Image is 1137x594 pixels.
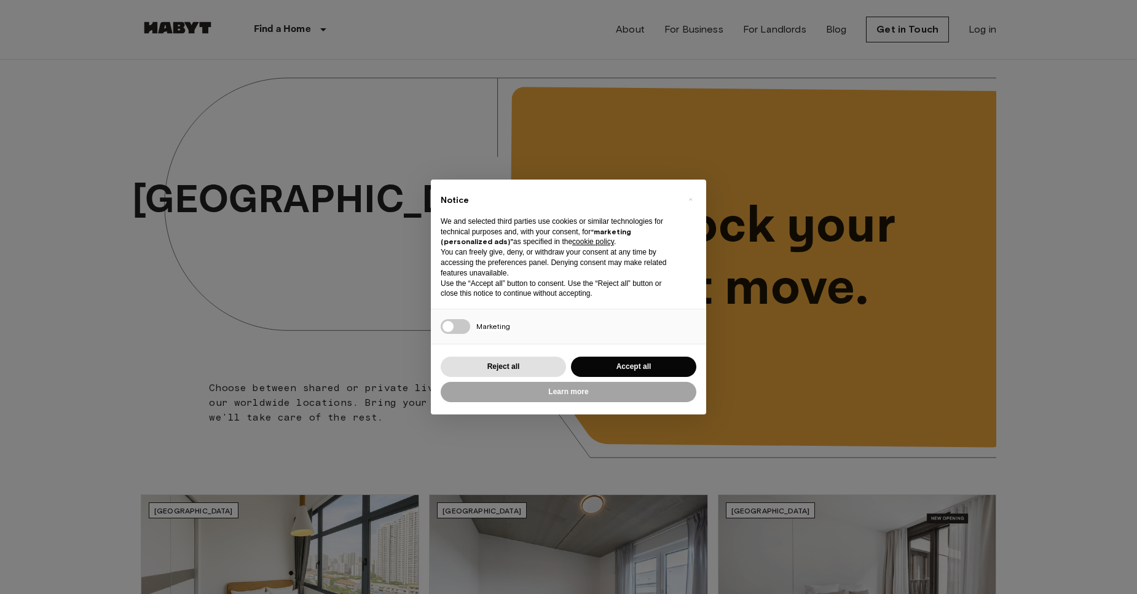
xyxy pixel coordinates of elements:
button: Close this notice [680,189,700,209]
p: We and selected third parties use cookies or similar technologies for technical purposes and, wit... [441,216,677,247]
button: Accept all [571,357,696,377]
a: cookie policy [572,237,614,246]
p: You can freely give, deny, or withdraw your consent at any time by accessing the preferences pane... [441,247,677,278]
h2: Notice [441,194,677,207]
span: Marketing [476,322,510,331]
span: × [688,192,693,207]
p: Use the “Accept all” button to consent. Use the “Reject all” button or close this notice to conti... [441,279,677,299]
button: Learn more [441,382,696,402]
strong: “marketing (personalized ads)” [441,227,631,247]
button: Reject all [441,357,566,377]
